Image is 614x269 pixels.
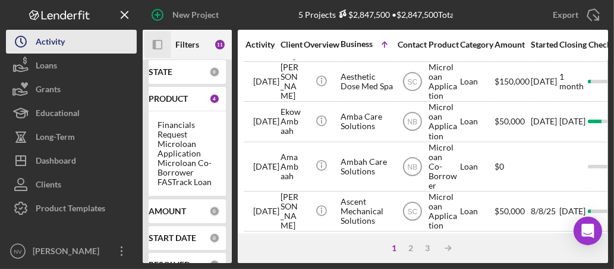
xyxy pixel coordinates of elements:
[341,192,395,230] div: Ascent Mechanical Solutions
[559,116,585,126] time: [DATE]
[341,102,395,140] div: Amba Care Solutions
[149,94,188,104] b: PRODUCT
[531,62,558,101] div: [DATE]
[36,77,61,104] div: Grants
[398,40,427,49] div: Contact
[420,243,436,253] div: 3
[6,125,137,149] button: Long-Term
[460,40,493,49] div: Category
[36,30,65,57] div: Activity
[281,62,301,101] div: [PERSON_NAME]
[408,208,418,216] text: SC
[245,40,279,49] div: Activity
[408,78,418,86] text: SC
[460,102,493,140] div: Loan
[541,3,608,27] button: Export
[403,243,420,253] div: 2
[495,206,525,216] span: $50,000
[429,62,457,101] div: Microloan Application
[6,77,137,101] button: Grants
[553,3,578,27] div: Export
[209,206,220,217] div: 0
[281,192,301,230] div: [PERSON_NAME]
[209,233,220,243] div: 0
[495,161,504,171] span: $0
[158,139,217,158] div: Microloan Application
[30,239,107,266] div: [PERSON_NAME]
[149,233,196,243] b: START DATE
[209,67,220,77] div: 0
[531,40,558,49] div: Started
[36,54,57,80] div: Loans
[6,101,137,125] button: Educational
[341,39,373,49] div: Business
[149,207,186,216] b: AMOUNT
[143,3,231,27] button: New Project
[559,206,585,216] time: [DATE]
[214,39,226,51] div: 11
[574,217,602,245] div: Open Intercom Messenger
[6,149,137,173] button: Dashboard
[253,117,279,126] time: 2025-08-21 19:15
[253,77,279,86] time: 2025-09-22 18:58
[460,192,493,230] div: Loan
[253,207,279,216] time: 2025-08-13 18:54
[172,3,219,27] div: New Project
[36,173,61,199] div: Clients
[495,76,530,86] span: $150,000
[408,162,418,171] text: NB
[336,10,391,20] div: $2,847,500
[408,118,418,126] text: NB
[14,248,22,255] text: NV
[429,192,457,230] div: Microloan Application
[175,40,199,49] b: Filters
[36,149,76,176] div: Dashboard
[6,196,137,220] button: Product Templates
[341,62,395,101] div: Aesthetic Dose Med Spa
[6,54,137,77] button: Loans
[460,62,493,101] div: Loan
[36,196,105,223] div: Product Templates
[495,40,530,49] div: Amount
[531,192,558,230] div: 8/8/25
[304,40,339,49] div: Overview
[6,30,137,54] button: Activity
[531,102,558,140] div: [DATE]
[6,173,137,196] button: Clients
[294,10,457,20] div: 55 Projects • $2,847,500 Total
[149,67,172,77] b: STATE
[281,40,303,49] div: Client
[386,243,403,253] div: 1
[429,40,459,49] div: Product
[281,102,301,140] div: Ekow Ambaah
[460,143,493,190] div: Loan
[253,162,279,171] time: 2025-07-14 14:32
[36,125,75,152] div: Long-Term
[158,177,217,187] div: FASTrack Loan
[559,40,587,49] div: Closing
[495,116,525,126] span: $50,000
[429,143,457,190] div: Microloan Co-Borrower
[341,143,395,190] div: Ambah Care Solutions
[209,93,220,104] div: 4
[559,71,584,91] time: 1 month
[281,143,301,190] div: Ama Ambaah
[429,102,457,140] div: Microloan Application
[36,101,80,128] div: Educational
[158,158,217,177] div: Microloan Co-Borrower
[6,239,137,263] button: NV[PERSON_NAME]
[158,120,217,139] div: Financials Request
